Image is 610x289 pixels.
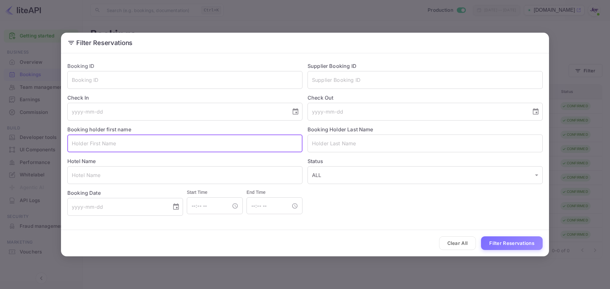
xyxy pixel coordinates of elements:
input: yyyy-mm-dd [67,103,287,121]
button: Choose date [529,105,542,118]
label: Supplier Booking ID [308,63,356,69]
label: Booking Holder Last Name [308,126,373,133]
input: yyyy-mm-dd [67,198,167,216]
h2: Filter Reservations [61,33,549,53]
div: ALL [308,166,543,184]
button: Choose date [170,200,182,213]
button: Choose date [289,105,302,118]
input: Booking ID [67,71,302,89]
h6: End Time [247,189,302,196]
button: Filter Reservations [481,236,543,250]
label: Booking Date [67,189,183,197]
button: Clear All [439,236,476,250]
h6: Start Time [187,189,243,196]
input: yyyy-mm-dd [308,103,527,121]
label: Check In [67,94,302,102]
input: Holder First Name [67,135,302,152]
label: Booking holder first name [67,126,131,133]
label: Booking ID [67,63,95,69]
input: Supplier Booking ID [308,71,543,89]
input: Holder Last Name [308,135,543,152]
label: Hotel Name [67,158,96,164]
label: Status [308,157,543,165]
label: Check Out [308,94,543,102]
input: Hotel Name [67,166,302,184]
